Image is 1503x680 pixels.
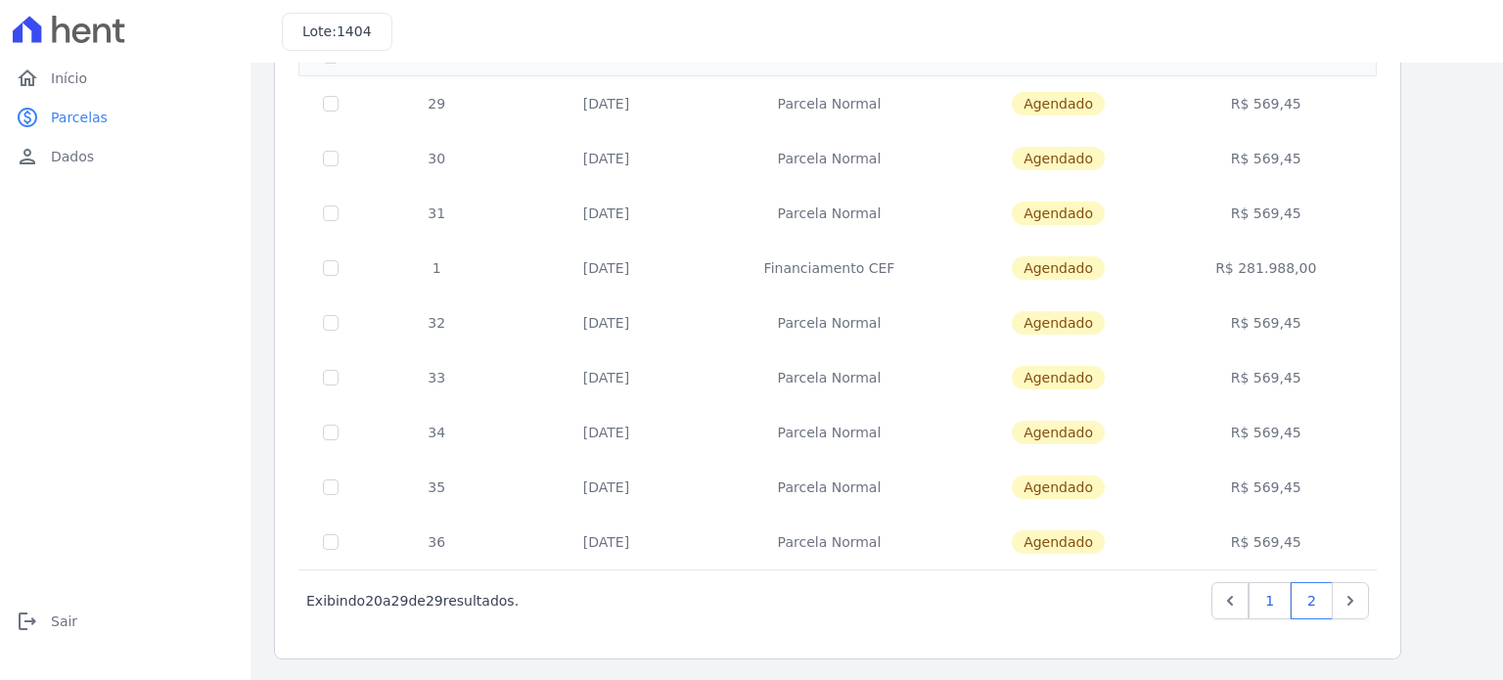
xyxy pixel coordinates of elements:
[362,405,512,460] td: 34
[512,75,702,131] td: [DATE]
[1160,350,1373,405] td: R$ 569,45
[1012,421,1105,444] span: Agendado
[512,241,702,295] td: [DATE]
[8,137,243,176] a: personDados
[512,131,702,186] td: [DATE]
[16,145,39,168] i: person
[1160,131,1373,186] td: R$ 569,45
[362,350,512,405] td: 33
[8,98,243,137] a: paidParcelas
[701,515,957,569] td: Parcela Normal
[512,186,702,241] td: [DATE]
[1012,147,1105,170] span: Agendado
[365,593,383,609] span: 20
[512,405,702,460] td: [DATE]
[701,241,957,295] td: Financiamento CEF
[8,602,243,641] a: logoutSair
[362,131,512,186] td: 30
[701,350,957,405] td: Parcela Normal
[426,593,443,609] span: 29
[362,186,512,241] td: 31
[51,68,87,88] span: Início
[1160,241,1373,295] td: R$ 281.988,00
[701,186,957,241] td: Parcela Normal
[1160,460,1373,515] td: R$ 569,45
[512,515,702,569] td: [DATE]
[1012,311,1105,335] span: Agendado
[1291,582,1333,619] a: 2
[1012,530,1105,554] span: Agendado
[16,67,39,90] i: home
[1160,515,1373,569] td: R$ 569,45
[701,405,957,460] td: Parcela Normal
[701,295,957,350] td: Parcela Normal
[306,591,519,611] p: Exibindo a de resultados.
[1012,476,1105,499] span: Agendado
[337,23,372,39] span: 1404
[1012,202,1105,225] span: Agendado
[362,295,512,350] td: 32
[362,75,512,131] td: 29
[51,108,108,127] span: Parcelas
[1012,92,1105,115] span: Agendado
[362,241,512,295] td: 1
[701,131,957,186] td: Parcela Normal
[512,460,702,515] td: [DATE]
[1160,75,1373,131] td: R$ 569,45
[362,460,512,515] td: 35
[51,612,77,631] span: Sair
[1249,582,1291,619] a: 1
[302,22,372,42] h3: Lote:
[51,147,94,166] span: Dados
[16,610,39,633] i: logout
[16,106,39,129] i: paid
[512,295,702,350] td: [DATE]
[1160,186,1373,241] td: R$ 569,45
[512,350,702,405] td: [DATE]
[1012,256,1105,280] span: Agendado
[1211,582,1249,619] a: Previous
[391,593,409,609] span: 29
[1160,295,1373,350] td: R$ 569,45
[1332,582,1369,619] a: Next
[1012,366,1105,389] span: Agendado
[701,75,957,131] td: Parcela Normal
[1160,405,1373,460] td: R$ 569,45
[8,59,243,98] a: homeInício
[362,515,512,569] td: 36
[701,460,957,515] td: Parcela Normal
